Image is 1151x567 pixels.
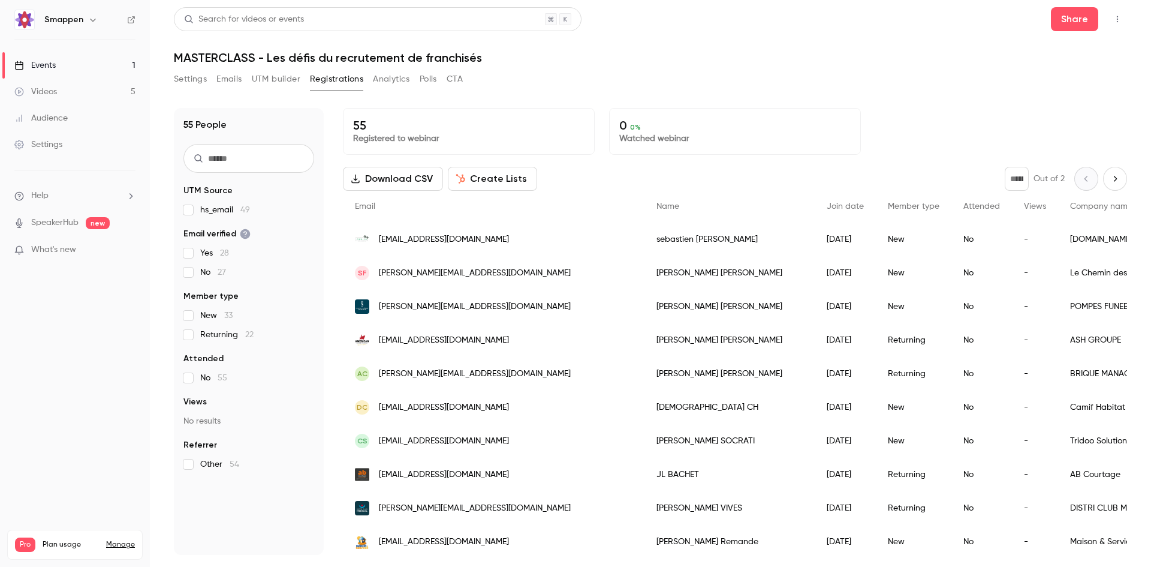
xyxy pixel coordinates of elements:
span: [EMAIL_ADDRESS][DOMAIN_NAME] [379,233,509,246]
div: Audience [14,112,68,124]
span: Attended [183,353,224,365]
iframe: Noticeable Trigger [121,245,135,256]
span: [PERSON_NAME][EMAIL_ADDRESS][DOMAIN_NAME] [379,368,571,380]
span: 0 % [630,123,641,131]
div: Settings [14,139,62,151]
span: [PERSON_NAME][EMAIL_ADDRESS][DOMAIN_NAME] [379,301,571,313]
div: - [1012,256,1058,290]
div: [DATE] [815,424,876,458]
p: Watched webinar [619,133,851,145]
div: - [1012,290,1058,323]
span: Member type [183,290,239,302]
span: [PERSON_NAME][EMAIL_ADDRESS][DOMAIN_NAME] [379,502,571,515]
div: [DATE] [815,290,876,323]
div: Search for videos or events [184,13,304,26]
div: - [1012,323,1058,357]
span: Referrer [183,439,217,451]
a: SpeakerHub [31,217,79,229]
button: Next page [1103,167,1127,191]
button: Share [1051,7,1098,31]
div: Returning [876,323,951,357]
button: UTM builder [252,70,300,89]
div: [PERSON_NAME] Remande [644,525,815,559]
p: Registered to webinar [353,133,584,145]
p: 0 [619,118,851,133]
div: New [876,256,951,290]
h1: 55 People [183,118,227,132]
a: Manage [106,540,135,550]
div: - [1012,491,1058,525]
span: Other [200,458,239,470]
div: sebastien [PERSON_NAME] [644,223,815,256]
span: 54 [230,460,239,469]
span: Email verified [183,228,251,240]
span: UTM Source [183,185,233,197]
img: pfdefrance.com [355,299,369,314]
span: Plan usage [43,540,99,550]
div: [DATE] [815,223,876,256]
div: Returning [876,491,951,525]
span: 22 [245,331,254,339]
div: No [951,290,1012,323]
div: No [951,223,1012,256]
span: Email [355,202,375,211]
span: [EMAIL_ADDRESS][DOMAIN_NAME] [379,536,509,548]
span: 27 [218,268,226,277]
div: [PERSON_NAME] VIVES [644,491,815,525]
div: New [876,424,951,458]
span: Help [31,190,49,202]
span: [EMAIL_ADDRESS][DOMAIN_NAME] [379,469,509,481]
button: Analytics [373,70,410,89]
img: cbd.fr [355,232,369,247]
span: No [200,372,227,384]
div: No [951,357,1012,391]
span: Views [1024,202,1046,211]
span: [EMAIL_ADDRESS][DOMAIN_NAME] [379,334,509,347]
div: [DEMOGRAPHIC_DATA] CH [644,391,815,424]
h1: MASTERCLASS - Les défis du recrutement de franchisés [174,50,1127,65]
span: CS [357,436,367,446]
div: No [951,323,1012,357]
div: - [1012,525,1058,559]
span: Attended [963,202,1000,211]
div: [DATE] [815,491,876,525]
div: No [951,424,1012,458]
button: Download CSV [343,167,443,191]
div: [DATE] [815,256,876,290]
span: Member type [888,202,939,211]
p: No results [183,415,314,427]
span: New [200,310,233,322]
div: No [951,525,1012,559]
button: CTA [447,70,463,89]
div: [DATE] [815,391,876,424]
button: Create Lists [448,167,537,191]
div: JL BACHET [644,458,815,491]
div: [DATE] [815,525,876,559]
span: Join date [827,202,864,211]
button: Polls [420,70,437,89]
img: abcourtage.com [355,467,369,482]
p: Out of 2 [1034,173,1065,185]
div: New [876,391,951,424]
span: 28 [220,249,229,257]
div: No [951,256,1012,290]
span: Yes [200,247,229,259]
span: DC [357,402,367,413]
button: Emails [216,70,242,89]
div: [DATE] [815,458,876,491]
div: - [1012,424,1058,458]
div: New [876,525,951,559]
div: Videos [14,86,57,98]
span: Company name [1070,202,1132,211]
span: new [86,217,110,229]
div: [DATE] [815,323,876,357]
span: Views [183,396,207,408]
div: No [951,391,1012,424]
section: facet-groups [183,185,314,470]
span: [EMAIL_ADDRESS][DOMAIN_NAME] [379,401,509,414]
span: 33 [224,311,233,320]
span: 55 [218,374,227,382]
li: help-dropdown-opener [14,190,135,202]
span: hs_email [200,204,250,216]
div: Returning [876,357,951,391]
